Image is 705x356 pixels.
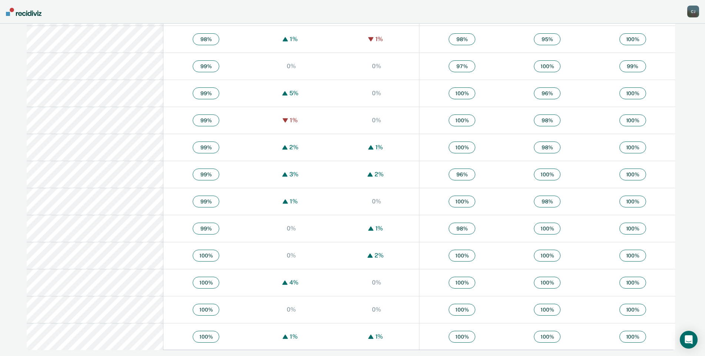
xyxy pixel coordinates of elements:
[534,33,561,45] span: 95 %
[287,90,300,97] div: 5%
[619,223,646,234] span: 100 %
[449,223,475,234] span: 98 %
[373,171,386,178] div: 2%
[449,277,475,289] span: 100 %
[6,8,41,16] img: Recidiviz
[534,277,561,289] span: 100 %
[193,250,219,262] span: 100 %
[193,277,219,289] span: 100 %
[288,36,300,43] div: 1%
[370,198,383,205] div: 0%
[619,33,646,45] span: 100 %
[193,33,219,45] span: 98 %
[687,6,699,17] div: C J
[619,142,646,153] span: 100 %
[287,279,300,286] div: 4%
[534,142,561,153] span: 98 %
[619,169,646,180] span: 100 %
[449,304,475,316] span: 100 %
[193,223,219,234] span: 99 %
[370,90,383,97] div: 0%
[287,171,300,178] div: 3%
[449,331,475,343] span: 100 %
[373,252,386,259] div: 2%
[193,304,219,316] span: 100 %
[619,196,646,207] span: 100 %
[373,333,385,340] div: 1%
[288,333,300,340] div: 1%
[534,87,561,99] span: 96 %
[193,169,219,180] span: 99 %
[449,142,475,153] span: 100 %
[449,33,475,45] span: 98 %
[370,279,383,286] div: 0%
[534,196,561,207] span: 98 %
[619,277,646,289] span: 100 %
[449,196,475,207] span: 100 %
[534,250,561,262] span: 100 %
[449,250,475,262] span: 100 %
[619,60,646,72] span: 99 %
[193,114,219,126] span: 99 %
[680,331,698,349] div: Open Intercom Messenger
[373,225,385,232] div: 1%
[449,60,475,72] span: 97 %
[534,304,561,316] span: 100 %
[534,223,561,234] span: 100 %
[619,331,646,343] span: 100 %
[373,36,385,43] div: 1%
[449,87,475,99] span: 100 %
[193,196,219,207] span: 99 %
[449,114,475,126] span: 100 %
[534,169,561,180] span: 100 %
[370,117,383,124] div: 0%
[288,117,300,124] div: 1%
[449,169,475,180] span: 96 %
[534,331,561,343] span: 100 %
[285,252,298,259] div: 0%
[370,306,383,313] div: 0%
[285,225,298,232] div: 0%
[373,144,385,151] div: 1%
[193,331,219,343] span: 100 %
[687,6,699,17] button: CJ
[285,63,298,70] div: 0%
[288,198,300,205] div: 1%
[619,114,646,126] span: 100 %
[619,304,646,316] span: 100 %
[370,63,383,70] div: 0%
[193,142,219,153] span: 99 %
[619,87,646,99] span: 100 %
[287,144,300,151] div: 2%
[193,60,219,72] span: 99 %
[534,114,561,126] span: 98 %
[285,306,298,313] div: 0%
[619,250,646,262] span: 100 %
[534,60,561,72] span: 100 %
[193,87,219,99] span: 99 %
